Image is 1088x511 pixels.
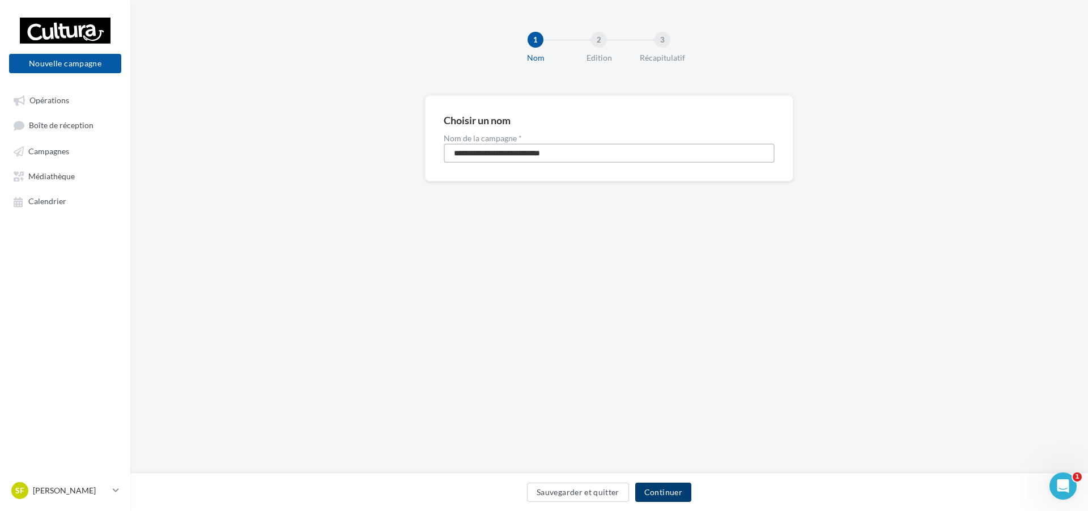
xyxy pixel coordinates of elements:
span: Boîte de réception [29,121,93,130]
button: Continuer [635,483,691,502]
span: Médiathèque [28,171,75,181]
a: Calendrier [7,191,124,211]
button: Sauvegarder et quitter [527,483,629,502]
span: Campagnes [28,146,69,156]
span: Opérations [29,95,69,105]
div: 1 [528,32,543,48]
div: Récapitulatif [626,52,699,64]
div: Choisir un nom [444,115,511,125]
div: Edition [563,52,635,64]
p: [PERSON_NAME] [33,485,108,496]
span: Calendrier [28,197,66,206]
a: Opérations [7,90,124,110]
button: Nouvelle campagne [9,54,121,73]
label: Nom de la campagne * [444,134,775,142]
iframe: Intercom live chat [1049,472,1077,500]
a: Boîte de réception [7,115,124,136]
span: SF [15,485,24,496]
div: Nom [499,52,572,64]
div: 2 [591,32,607,48]
a: SF [PERSON_NAME] [9,480,121,501]
a: Médiathèque [7,166,124,186]
span: 1 [1073,472,1082,482]
div: 3 [654,32,670,48]
a: Campagnes [7,141,124,161]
